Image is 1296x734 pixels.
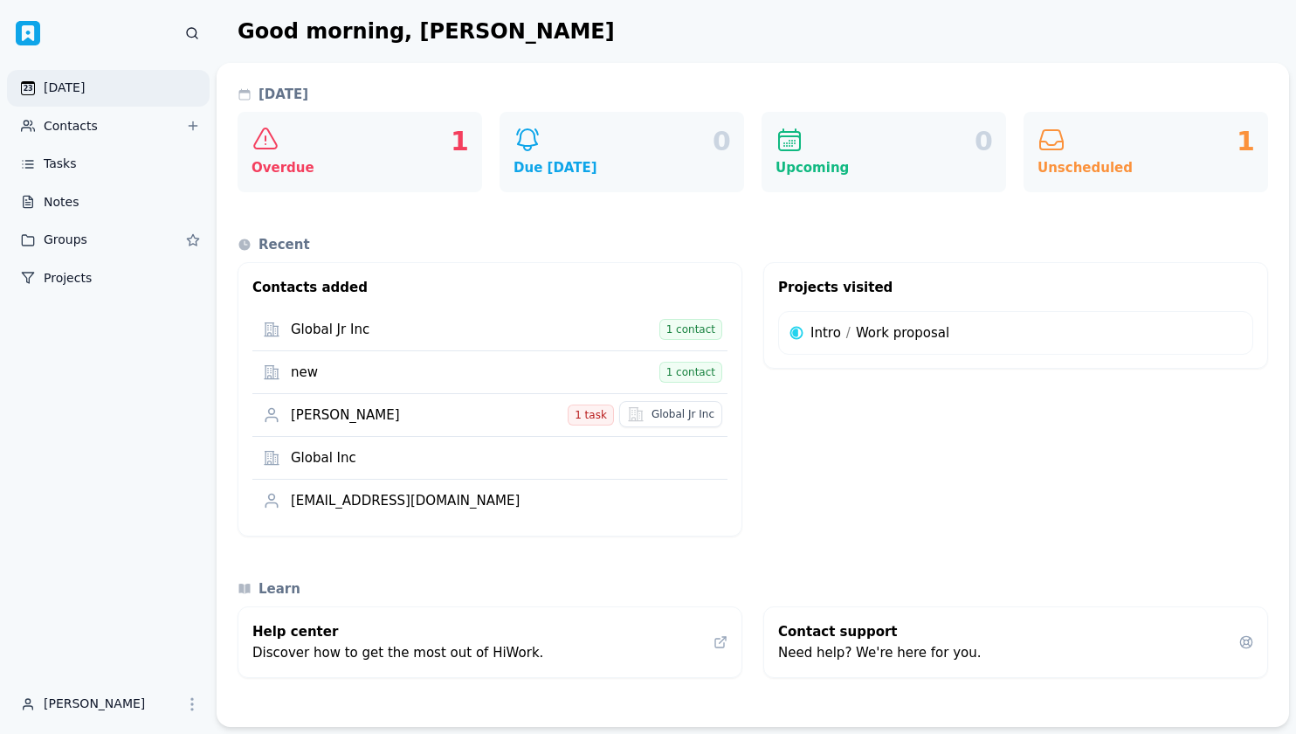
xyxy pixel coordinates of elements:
a: Projects [7,260,210,297]
div: 23 [24,86,32,93]
div: Intro [810,322,841,343]
a: Contacts [7,108,210,145]
a: [PERSON_NAME] 1 task [291,398,614,433]
div: [EMAIL_ADDRESS][DOMAIN_NAME] [291,493,717,509]
div: Due [DATE] [514,157,730,178]
a: 1 Overdue [238,112,482,192]
a: 0 Upcoming [762,112,1006,192]
div: [PERSON_NAME] [291,407,562,424]
div: 1 [451,126,468,157]
div: / [846,322,851,343]
a: Global Jr Inc 1 contact [291,312,722,347]
a: Groups [7,222,210,259]
a: Tasks [7,146,210,183]
a: Contact support Need help? We're here for you. [763,606,1268,678]
div: Upcoming [776,157,992,178]
h2: Projects visited [778,277,1253,298]
p: Discover how to get the most out of HiWork. [252,642,700,663]
h2: Contact support [778,621,1225,642]
h1: Good morning, [PERSON_NAME] [238,14,615,49]
a: new 1 contact [291,355,722,390]
a: Global Inc [291,440,722,475]
h3: Recent [238,234,310,262]
a: 0 Due [DATE] [500,112,744,192]
a: 23 [DATE] [7,70,210,107]
a: Intro / Work proposal [778,311,1253,355]
span: 1 contact [659,362,722,383]
div: new [291,364,654,381]
a: Notes [7,184,210,221]
div: Global Jr Inc [651,407,714,421]
div: Work proposal [856,322,949,343]
h2: Help center [252,621,700,642]
div: 0 [975,126,992,157]
div: 1 [1237,126,1254,157]
div: Global Jr Inc [291,322,654,338]
a: 1 Unscheduled [1024,112,1268,192]
div: Overdue [252,157,468,178]
h2: Contacts added [252,277,727,298]
a: Help center Discover how to get the most out of HiWork. [238,606,742,678]
h3: [DATE] [238,84,308,112]
h3: Learn [238,578,300,606]
div: 0 [713,126,730,157]
div: [PERSON_NAME] [44,696,178,712]
p: Need help? We're here for you. [778,642,1225,663]
div: Unscheduled [1037,157,1254,178]
button: [PERSON_NAME] [7,685,210,724]
a: Global Jr Inc [619,401,722,427]
span: 1 contact [659,319,722,340]
span: 1 task [568,405,614,426]
a: [EMAIL_ADDRESS][DOMAIN_NAME] [291,483,722,518]
div: Global Inc [291,450,717,467]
